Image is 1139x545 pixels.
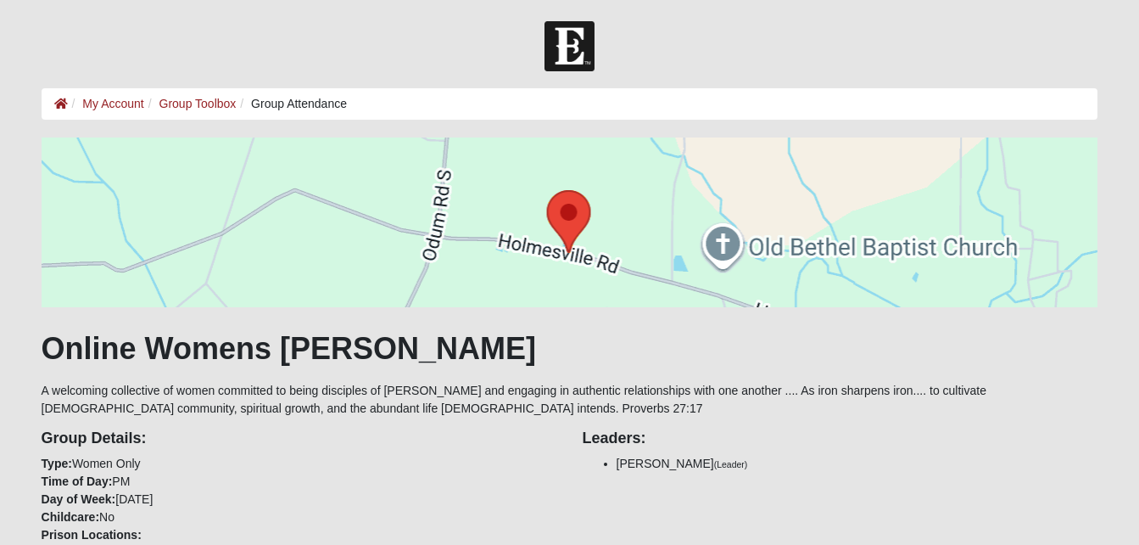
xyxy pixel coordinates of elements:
[236,95,347,113] li: Group Attendance
[42,430,557,448] h4: Group Details:
[42,475,113,488] strong: Time of Day:
[42,492,116,506] strong: Day of Week:
[42,330,1098,367] h1: Online Womens [PERSON_NAME]
[714,459,748,469] small: (Leader)
[617,455,1098,473] li: [PERSON_NAME]
[82,97,143,110] a: My Account
[159,97,237,110] a: Group Toolbox
[42,457,72,470] strong: Type:
[544,21,595,71] img: Church of Eleven22 Logo
[583,430,1098,448] h4: Leaders:
[42,510,99,524] strong: Childcare:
